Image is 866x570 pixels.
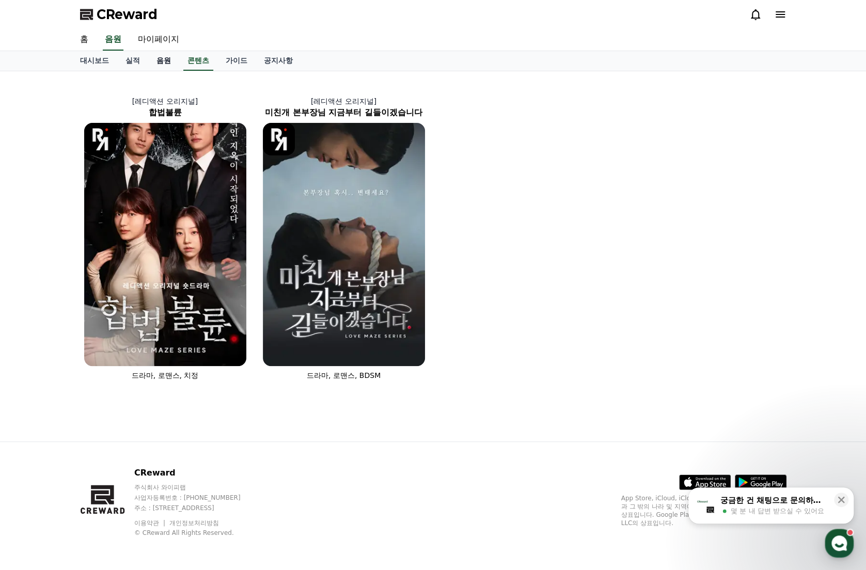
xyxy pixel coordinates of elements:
[169,519,219,527] a: 개인정보처리방침
[160,343,172,351] span: 설정
[134,519,167,527] a: 이용약관
[134,529,260,537] p: © CReward All Rights Reserved.
[217,51,256,71] a: 가이드
[76,106,255,119] h2: 합법불륜
[133,327,198,353] a: 설정
[263,123,425,366] img: 미친개 본부장님 지금부터 길들이겠습니다
[132,371,199,379] span: 드라마, 로맨스, 치정
[134,483,260,492] p: 주식회사 와이피랩
[33,343,39,351] span: 홈
[148,51,179,71] a: 음원
[76,96,255,106] p: [레디액션 오리지널]
[134,494,260,502] p: 사업자등록번호 : [PHONE_NUMBER]
[84,123,246,366] img: 합법불륜
[130,29,187,51] a: 마이페이지
[95,343,107,352] span: 대화
[263,123,295,155] img: [object Object] Logo
[621,494,786,527] p: App Store, iCloud, iCloud Drive 및 iTunes Store는 미국과 그 밖의 나라 및 지역에서 등록된 Apple Inc.의 서비스 상표입니다. Goo...
[307,371,381,379] span: 드라마, 로맨스, BDSM
[72,29,97,51] a: 홈
[103,29,123,51] a: 음원
[97,6,158,23] span: CReward
[134,504,260,512] p: 주소 : [STREET_ADDRESS]
[256,51,301,71] a: 공지사항
[255,88,433,389] a: [레디액션 오리지널] 미친개 본부장님 지금부터 길들이겠습니다 미친개 본부장님 지금부터 길들이겠습니다 [object Object] Logo 드라마, 로맨스, BDSM
[255,106,433,119] h2: 미친개 본부장님 지금부터 길들이겠습니다
[80,6,158,23] a: CReward
[255,96,433,106] p: [레디액션 오리지널]
[134,467,260,479] p: CReward
[117,51,148,71] a: 실적
[76,88,255,389] a: [레디액션 오리지널] 합법불륜 합법불륜 [object Object] Logo 드라마, 로맨스, 치정
[72,51,117,71] a: 대시보드
[68,327,133,353] a: 대화
[183,51,213,71] a: 콘텐츠
[3,327,68,353] a: 홈
[84,123,117,155] img: [object Object] Logo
